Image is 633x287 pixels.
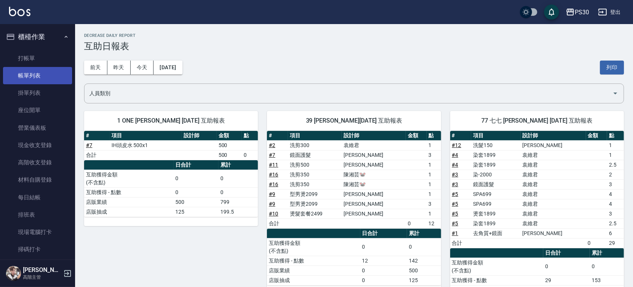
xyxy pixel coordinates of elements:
a: #11 [269,162,278,168]
td: 0 [174,170,219,187]
td: [PERSON_NAME] [342,209,406,219]
p: 高階主管 [23,274,61,281]
td: 125 [407,275,441,285]
span: 39 [PERSON_NAME][DATE] 互助報表 [276,117,432,125]
td: 洗剪300 [288,140,342,150]
td: 鏡面護髮 [471,179,520,189]
td: 鏡面護髮 [288,150,342,160]
button: 櫃檯作業 [3,27,72,47]
td: 袁維君 [521,189,586,199]
th: 項目 [471,131,520,141]
h3: 互助日報表 [84,41,624,52]
th: 設計師 [182,131,217,141]
a: #2 [269,142,275,148]
td: 型男燙2099 [288,199,342,209]
td: 3 [607,209,624,219]
td: 153 [590,275,624,285]
td: 6 [607,228,624,238]
td: 袁維君 [521,219,586,228]
td: 1 [427,189,441,199]
td: [PERSON_NAME] [342,199,406,209]
td: 2.5 [607,219,624,228]
a: #3 [452,181,458,187]
input: 人員名稱 [87,87,609,100]
td: 2.5 [607,160,624,170]
td: 去角質+鏡面 [471,228,520,238]
a: 營業儀表板 [3,119,72,137]
td: 店販抽成 [267,275,360,285]
td: 染套1899 [471,219,520,228]
th: 點 [242,131,258,141]
td: 染-2000 [471,170,520,179]
a: 座位開單 [3,102,72,119]
td: 4 [607,199,624,209]
td: 1 [427,209,441,219]
td: IH頭皮水 500x1 [110,140,182,150]
a: #3 [452,172,458,178]
td: 12 [360,256,407,266]
td: 合計 [84,150,110,160]
td: 洗剪350 [288,170,342,179]
td: 0 [406,219,427,228]
td: 0 [219,170,258,187]
td: 袁維君 [342,140,406,150]
img: Person [6,266,21,281]
th: 點 [427,131,441,141]
td: 袁維君 [521,150,586,160]
td: 500 [217,140,242,150]
td: 4 [607,189,624,199]
th: # [450,131,472,141]
th: 累計 [590,248,624,258]
td: 500 [174,197,219,207]
td: 3 [427,150,441,160]
td: 互助獲得金額 (不含點) [84,170,174,187]
td: 0 [360,266,407,275]
span: 77 七七 [PERSON_NAME] [DATE] 互助報表 [459,117,615,125]
button: 列印 [600,61,624,74]
td: 袁維君 [521,179,586,189]
td: 2 [607,170,624,179]
a: #4 [452,152,458,158]
td: [PERSON_NAME] [342,150,406,160]
a: #5 [452,191,458,197]
td: 陳湘芸🐭 [342,170,406,179]
a: 打帳單 [3,50,72,67]
button: 昨天 [107,61,131,74]
button: save [544,5,559,20]
th: 金額 [217,131,242,141]
button: 今天 [131,61,154,74]
a: 每日結帳 [3,189,72,206]
td: [PERSON_NAME] [521,140,586,150]
a: #12 [452,142,461,148]
th: 項目 [288,131,342,141]
td: 1 [427,140,441,150]
img: Logo [9,7,30,16]
td: 染套1899 [471,150,520,160]
a: 材料自購登錄 [3,171,72,188]
td: 199.5 [219,207,258,217]
table: a dense table [84,131,258,160]
td: [PERSON_NAME] [342,160,406,170]
table: a dense table [267,131,441,229]
a: #5 [452,211,458,217]
th: 日合計 [543,248,590,258]
th: 日合計 [174,160,219,170]
td: [PERSON_NAME] [521,228,586,238]
a: #1 [452,230,458,236]
td: 0 [543,258,590,275]
a: #5 [452,220,458,226]
a: #9 [269,201,275,207]
a: #7 [269,152,275,158]
a: 現金收支登錄 [3,137,72,154]
td: 142 [407,256,441,266]
a: #4 [452,162,458,168]
td: 1 [427,160,441,170]
a: 排班表 [3,206,72,223]
td: 洗剪350 [288,179,342,189]
td: SPA699 [471,189,520,199]
td: 12 [427,219,441,228]
th: 累計 [219,160,258,170]
a: #5 [452,201,458,207]
td: 0 [242,150,258,160]
td: 0 [360,238,407,256]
